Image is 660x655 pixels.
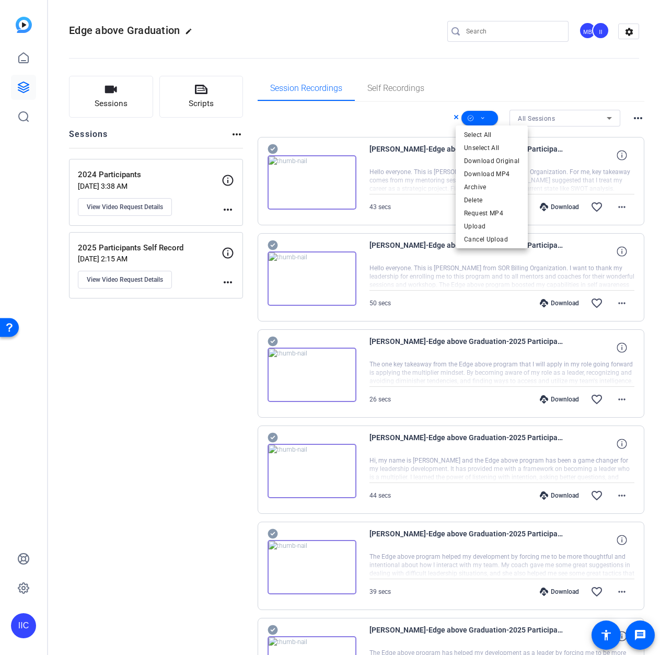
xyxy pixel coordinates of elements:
span: Download MP4 [464,168,519,180]
span: Request MP4 [464,207,519,220]
span: Archive [464,181,519,193]
span: Upload [464,220,519,233]
span: Delete [464,194,519,206]
span: Cancel Upload [464,233,519,246]
span: Unselect All [464,142,519,154]
span: Download Original [464,155,519,167]
span: Select All [464,129,519,141]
